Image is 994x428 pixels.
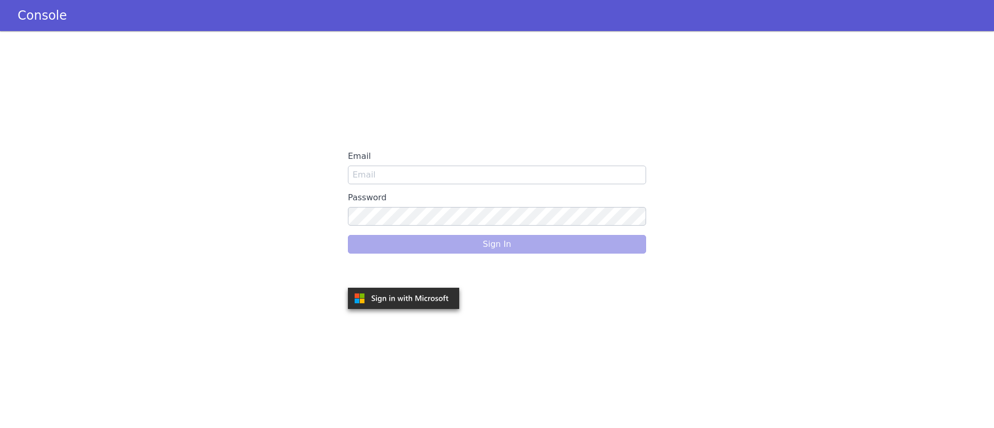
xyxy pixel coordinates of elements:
[348,147,646,166] label: Email
[348,166,646,184] input: Email
[5,8,79,23] a: Console
[348,188,646,207] label: Password
[343,262,467,285] iframe: Sign in with Google Button
[348,288,459,309] img: azure.svg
